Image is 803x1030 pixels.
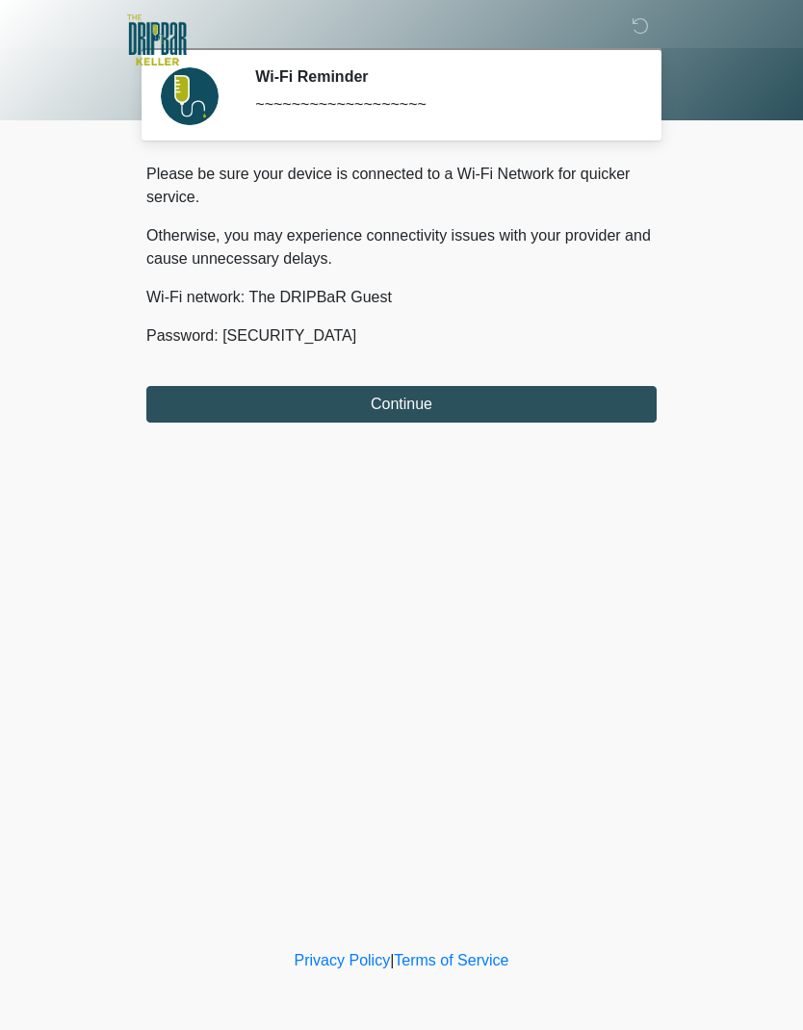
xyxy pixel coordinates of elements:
[161,67,219,125] img: Agent Avatar
[394,952,508,968] a: Terms of Service
[295,952,391,968] a: Privacy Policy
[146,286,657,309] p: Wi-Fi network: The DRIPBaR Guest
[146,386,657,423] button: Continue
[146,224,657,270] p: Otherwise, you may experience connectivity issues with your provider and cause unnecessary delays.
[390,952,394,968] a: |
[146,324,657,348] p: Password: [SECURITY_DATA]
[146,163,657,209] p: Please be sure your device is connected to a Wi-Fi Network for quicker service.
[255,93,628,116] div: ~~~~~~~~~~~~~~~~~~~
[127,14,187,65] img: The DRIPBaR - Keller Logo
